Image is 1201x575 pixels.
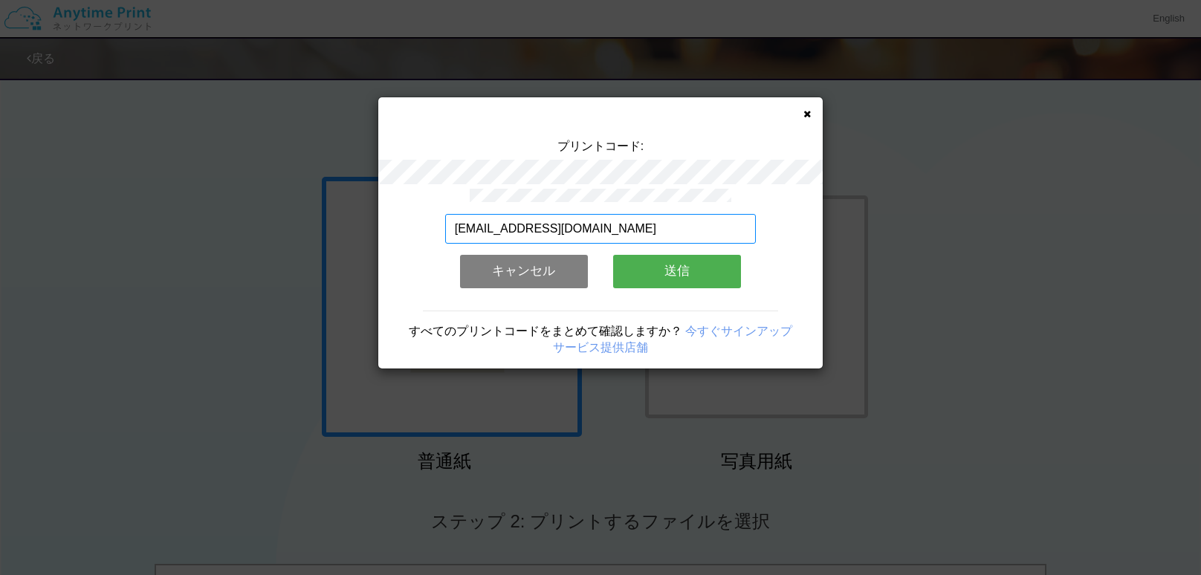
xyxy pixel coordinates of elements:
a: サービス提供店舗 [553,341,648,354]
input: メールアドレス [445,214,757,244]
button: 送信 [613,255,741,287]
a: 今すぐサインアップ [685,325,792,337]
button: キャンセル [460,255,588,287]
span: すべてのプリントコードをまとめて確認しますか？ [409,325,682,337]
span: プリントコード: [557,140,644,152]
